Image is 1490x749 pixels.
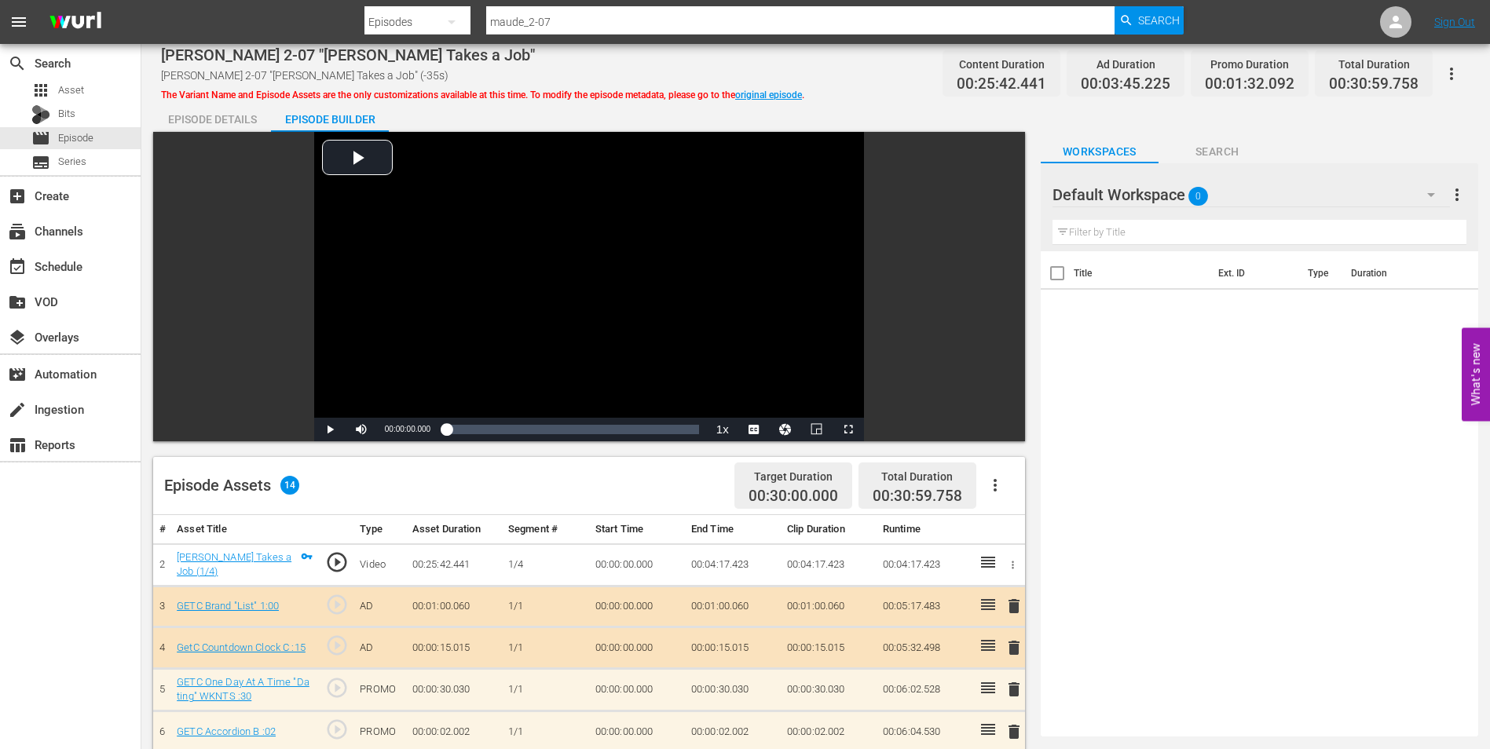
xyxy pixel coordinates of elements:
span: Search [8,54,27,73]
td: 1/1 [502,586,589,627]
span: 0 [1188,180,1208,213]
td: 00:04:17.423 [685,543,781,586]
div: Progress Bar [446,425,699,434]
span: play_circle_outline [325,634,349,657]
a: Sign Out [1434,16,1475,28]
a: original episode [735,90,802,100]
button: delete [1005,637,1023,659]
td: 00:04:17.423 [781,543,877,586]
div: Promo Duration [1205,53,1294,75]
span: delete [1005,680,1023,699]
span: play_circle_outline [325,718,349,741]
span: 00:30:00.000 [749,488,838,506]
button: Jump To Time [770,418,801,441]
button: Episode Builder [271,100,389,132]
span: menu [9,13,28,31]
span: Search [1159,142,1276,162]
span: Search [1138,6,1180,35]
button: Picture-in-Picture [801,418,833,441]
span: play_circle_outline [325,676,349,700]
span: VOD [8,293,27,312]
span: Series [31,153,50,172]
td: AD [353,586,406,627]
span: Create [8,187,27,206]
td: 00:01:00.060 [781,586,877,627]
th: Duration [1342,251,1436,295]
div: Episode Builder [271,100,389,138]
div: Total Duration [1329,53,1419,75]
span: Episode [31,129,50,148]
div: Bits [31,105,50,124]
th: Start Time [589,515,685,544]
td: 00:05:17.483 [877,586,972,627]
button: Mute [346,418,377,441]
span: 00:01:32.092 [1205,75,1294,93]
span: Channels [8,222,27,241]
td: 1/1 [502,668,589,711]
td: PROMO [353,668,406,711]
span: 00:30:59.758 [1329,75,1419,93]
button: more_vert [1448,176,1466,214]
th: Segment # [502,515,589,544]
span: Ingestion [8,400,27,419]
th: Type [353,515,406,544]
button: delete [1005,720,1023,743]
td: 00:00:15.015 [781,627,877,669]
div: Episode Details [153,100,271,138]
button: Fullscreen [833,418,864,441]
img: ans4CAIJ8jUAAAAAAAAAAAAAAAAAAAAAAAAgQb4GAAAAAAAAAAAAAAAAAAAAAAAAJMjXAAAAAAAAAAAAAAAAAAAAAAAAgAT5G... [38,4,113,41]
button: delete [1005,678,1023,701]
a: GETC Brand "List" 1:00 [177,600,279,612]
td: 4 [153,627,170,669]
th: Type [1298,251,1342,295]
td: 00:05:32.498 [877,627,972,669]
div: Content Duration [957,53,1046,75]
span: 00:00:00.000 [385,425,430,433]
span: delete [1005,597,1023,616]
th: Ext. ID [1209,251,1298,295]
span: more_vert [1448,185,1466,204]
td: AD [353,627,406,669]
button: Episode Details [153,100,271,132]
span: Overlays [8,328,27,347]
th: End Time [685,515,781,544]
span: [PERSON_NAME] 2-07 "[PERSON_NAME] Takes a Job" (-35s) [161,69,448,82]
td: 2 [153,543,170,586]
span: [PERSON_NAME] 2-07 "[PERSON_NAME] Takes a Job" [161,46,535,64]
th: Asset Title [170,515,319,544]
a: [PERSON_NAME] Takes a Job (1/4) [177,551,291,578]
td: 00:00:30.030 [781,668,877,711]
span: Series [58,154,86,170]
span: delete [1005,638,1023,657]
span: delete [1005,722,1023,741]
td: 1/4 [502,543,589,586]
div: Target Duration [749,466,838,488]
td: 00:00:00.000 [589,668,685,711]
button: delete [1005,595,1023,618]
div: Ad Duration [1081,53,1170,75]
a: GETC One Day At A Time "Dating" WKNTS :30 [177,676,309,703]
div: Total Duration [873,466,962,488]
span: 00:03:45.225 [1081,75,1170,93]
td: 00:00:15.015 [406,627,502,669]
td: 00:01:00.060 [685,586,781,627]
span: Episode [58,130,93,146]
div: Episode Assets [164,476,299,495]
span: play_circle_outline [325,593,349,616]
span: Reports [8,436,27,455]
td: 1/1 [502,627,589,669]
td: 00:06:02.528 [877,668,972,711]
div: Video Player [314,132,864,441]
span: Bits [58,106,75,122]
td: Video [353,543,406,586]
button: Playback Rate [707,418,738,441]
td: 00:00:00.000 [589,586,685,627]
th: Asset Duration [406,515,502,544]
button: Search [1115,6,1184,35]
span: Asset [58,82,84,98]
td: 00:00:30.030 [406,668,502,711]
span: Asset [31,81,50,100]
span: 14 [280,476,299,495]
a: GETC Accordion B :02 [177,725,276,737]
td: 5 [153,668,170,711]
